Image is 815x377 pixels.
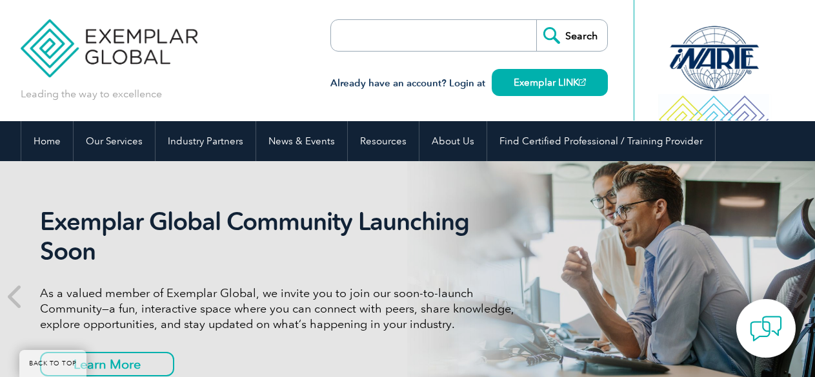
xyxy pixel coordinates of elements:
a: BACK TO TOP [19,350,86,377]
h3: Already have an account? Login at [330,75,608,92]
p: Leading the way to excellence [21,87,162,101]
a: Exemplar LINK [492,69,608,96]
p: As a valued member of Exemplar Global, we invite you to join our soon-to-launch Community—a fun, ... [40,285,524,332]
img: open_square.png [579,79,586,86]
a: Find Certified Professional / Training Provider [487,121,715,161]
a: News & Events [256,121,347,161]
a: Resources [348,121,419,161]
input: Search [536,20,607,51]
a: Industry Partners [156,121,256,161]
a: Our Services [74,121,155,161]
a: Home [21,121,73,161]
img: contact-chat.png [750,313,782,345]
a: Learn More [40,352,174,376]
h2: Exemplar Global Community Launching Soon [40,207,524,266]
a: About Us [419,121,487,161]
